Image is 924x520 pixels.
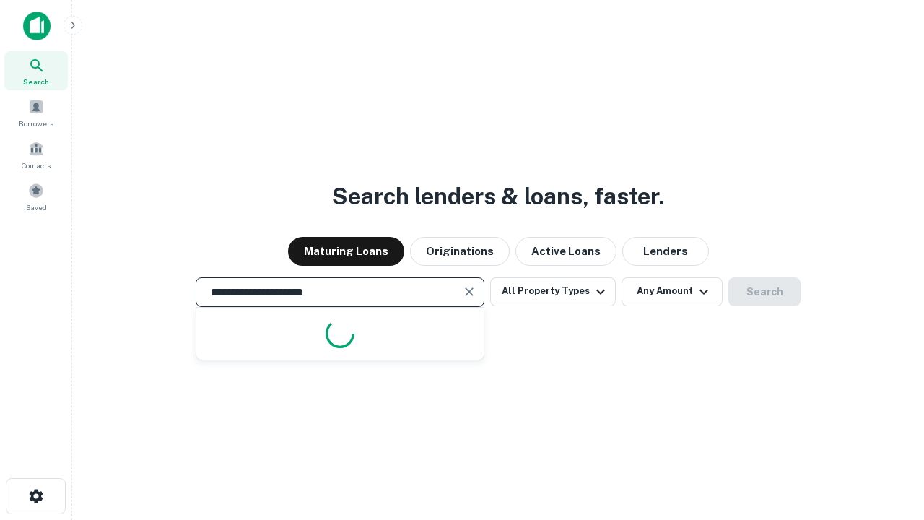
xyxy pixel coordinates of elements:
[515,237,616,266] button: Active Loans
[410,237,510,266] button: Originations
[26,201,47,213] span: Saved
[23,12,51,40] img: capitalize-icon.png
[4,177,68,216] a: Saved
[852,404,924,474] iframe: Chat Widget
[622,277,723,306] button: Any Amount
[288,237,404,266] button: Maturing Loans
[622,237,709,266] button: Lenders
[23,76,49,87] span: Search
[459,282,479,302] button: Clear
[4,51,68,90] a: Search
[4,93,68,132] a: Borrowers
[19,118,53,129] span: Borrowers
[22,160,51,171] span: Contacts
[4,135,68,174] a: Contacts
[332,179,664,214] h3: Search lenders & loans, faster.
[490,277,616,306] button: All Property Types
